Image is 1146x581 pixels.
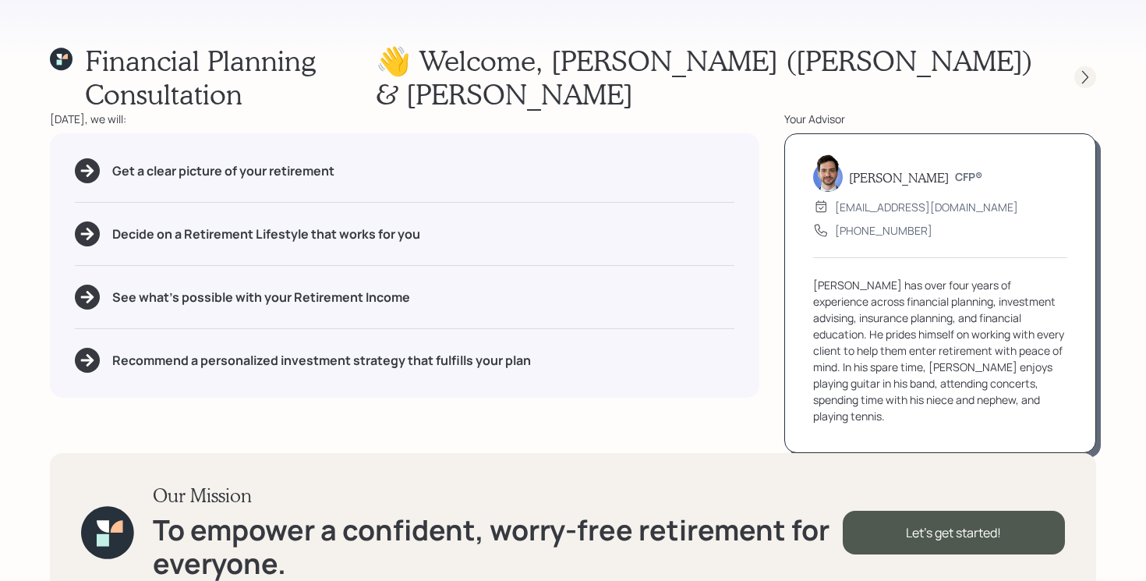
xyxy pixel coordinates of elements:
[813,154,843,192] img: jonah-coleman-headshot.png
[153,513,843,580] h1: To empower a confident, worry-free retirement for everyone.
[112,164,334,179] h5: Get a clear picture of your retirement
[835,199,1018,215] div: [EMAIL_ADDRESS][DOMAIN_NAME]
[784,111,1096,127] div: Your Advisor
[112,227,420,242] h5: Decide on a Retirement Lifestyle that works for you
[813,277,1067,424] div: [PERSON_NAME] has over four years of experience across financial planning, investment advising, i...
[85,44,376,111] h1: Financial Planning Consultation
[849,170,949,185] h5: [PERSON_NAME]
[835,222,932,239] div: [PHONE_NUMBER]
[112,290,410,305] h5: See what's possible with your Retirement Income
[112,353,531,368] h5: Recommend a personalized investment strategy that fulfills your plan
[376,44,1046,111] h1: 👋 Welcome , [PERSON_NAME] ([PERSON_NAME]) & [PERSON_NAME]
[955,171,982,184] h6: CFP®
[50,111,759,127] div: [DATE], we will:
[843,511,1065,554] div: Let's get started!
[153,484,843,507] h3: Our Mission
